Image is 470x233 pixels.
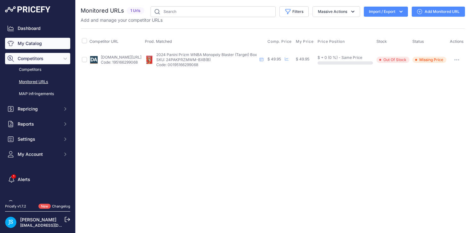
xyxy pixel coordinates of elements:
[5,53,70,64] button: Competitors
[5,204,26,209] div: Pricefy v1.7.2
[101,60,141,65] p: Code: 195166299068
[318,39,345,44] span: Price Position
[5,198,70,209] a: Suggest a feature
[318,55,362,60] span: $ + 0 (0 %) - Same Price
[5,6,50,13] img: Pricefy Logo
[312,6,360,17] button: Massive Actions
[5,88,70,99] a: MAP infringements
[156,62,257,67] p: Code: 00195166299068
[5,64,70,75] a: Competitors
[412,7,465,17] a: Add Monitored URL
[5,23,70,34] a: Dashboard
[151,6,276,17] input: Search
[364,7,408,17] button: Import / Export
[267,39,293,44] button: Comp. Price
[38,204,51,209] span: New
[296,39,315,44] button: My Price
[81,17,163,23] p: Add and manage your competitor URLs
[5,23,70,209] nav: Sidebar
[81,6,124,15] h2: Monitored URLs
[267,57,281,61] span: $ 49.95
[5,134,70,145] button: Settings
[52,204,70,208] a: Changelog
[20,223,86,228] a: [EMAIL_ADDRESS][DOMAIN_NAME]
[376,39,387,44] span: Stock
[267,39,292,44] span: Comp. Price
[376,57,410,63] span: Out Of Stock
[412,39,424,44] span: Status
[5,118,70,130] button: Reports
[101,55,141,60] a: [DOMAIN_NAME][URL]
[5,149,70,160] button: My Account
[145,39,172,44] span: Prod. Matched
[18,121,59,127] span: Reports
[156,52,257,57] span: 2024 Panini Prizm WNBA Monopoly Blaster (Target) Box
[18,55,59,62] span: Competitors
[5,103,70,115] button: Repricing
[89,39,118,44] span: Competitor URL
[18,106,59,112] span: Repricing
[296,39,313,44] span: My Price
[5,174,70,185] a: Alerts
[318,39,346,44] button: Price Position
[412,57,446,63] span: Missing Price
[5,38,70,49] a: My Catalog
[18,151,59,157] span: My Account
[156,57,257,62] p: SKU: 24PAKPRZMWM-BXB(B)
[18,136,59,142] span: Settings
[5,77,70,88] a: Monitored URLs
[450,39,464,44] span: Actions
[127,7,144,14] span: 1 Urls
[296,57,309,61] span: $ 49.95
[20,217,56,222] a: [PERSON_NAME]
[279,6,309,17] button: Filters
